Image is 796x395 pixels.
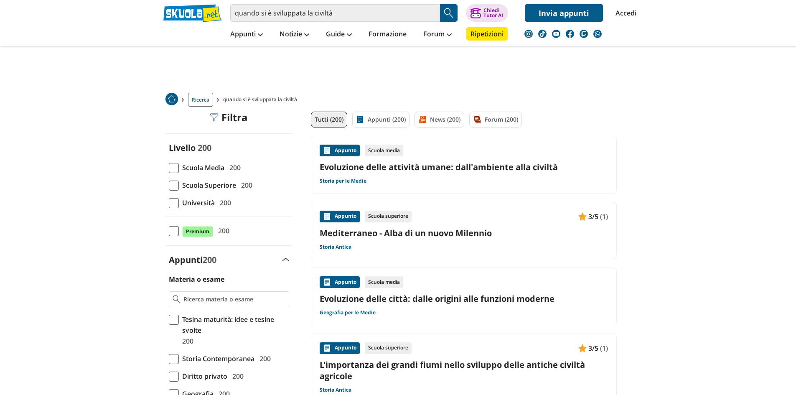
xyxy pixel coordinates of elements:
[228,27,265,42] a: Appunti
[588,211,598,222] span: 3/5
[277,27,311,42] a: Notizie
[415,112,464,127] a: News (200)
[443,7,455,19] img: Cerca appunti, riassunti o versioni
[524,30,533,38] img: instagram
[566,30,574,38] img: facebook
[418,115,427,124] img: News filtro contenuto
[230,4,440,22] input: Cerca appunti, riassunti o versioni
[165,93,178,105] img: Home
[356,115,364,124] img: Appunti filtro contenuto
[323,146,331,155] img: Appunti contenuto
[320,145,360,156] div: Appunto
[282,258,289,261] img: Apri e chiudi sezione
[179,180,236,191] span: Scuola Superiore
[320,178,366,184] a: Storia per le Medie
[183,295,285,303] input: Ricerca materia o esame
[229,371,244,382] span: 200
[466,4,508,22] button: ChiediTutor AI
[320,244,351,250] a: Storia Antica
[320,293,608,304] a: Evoluzione delle città: dalle origini alle funzioni moderne
[580,30,588,38] img: twitch
[552,30,560,38] img: youtube
[215,225,229,236] span: 200
[320,309,376,316] a: Geografia per le Medie
[169,142,196,153] label: Livello
[365,211,412,222] div: Scuola superiore
[216,197,231,208] span: 200
[600,211,608,222] span: (1)
[323,344,331,352] img: Appunti contenuto
[473,115,481,124] img: Forum filtro contenuto
[366,27,409,42] a: Formazione
[179,353,254,364] span: Storia Contemporanea
[179,336,193,347] span: 200
[210,113,218,122] img: Filtra filtri mobile
[483,8,503,18] div: Chiedi Tutor AI
[323,278,331,286] img: Appunti contenuto
[466,27,508,41] a: Ripetizioni
[588,343,598,354] span: 3/5
[320,342,360,354] div: Appunto
[179,197,215,208] span: Università
[578,344,587,352] img: Appunti contenuto
[210,112,248,123] div: Filtra
[600,343,608,354] span: (1)
[323,212,331,221] img: Appunti contenuto
[179,314,289,336] span: Tesina maturità: idee e tesine svolte
[320,359,608,382] a: L'importanza dei grandi fiumi nello sviluppo delle antiche civiltà agricole
[352,112,409,127] a: Appunti (200)
[538,30,547,38] img: tiktok
[320,387,351,393] a: Storia Antica
[188,93,213,107] a: Ricerca
[593,30,602,38] img: WhatsApp
[179,371,227,382] span: Diritto privato
[525,4,603,22] a: Invia appunti
[165,93,178,107] a: Home
[365,145,403,156] div: Scuola media
[311,112,347,127] a: Tutti (200)
[324,27,354,42] a: Guide
[320,227,608,239] a: Mediterraneo - Alba di un nuovo Milennio
[615,4,633,22] a: Accedi
[203,254,216,265] span: 200
[179,162,224,173] span: Scuola Media
[238,180,252,191] span: 200
[578,212,587,221] img: Appunti contenuto
[256,353,271,364] span: 200
[198,142,211,153] span: 200
[182,226,213,237] span: Premium
[223,93,300,107] span: quando si è sviluppata la civiltà
[226,162,241,173] span: 200
[320,161,608,173] a: Evoluzione delle attività umane: dall'ambiente alla civiltà
[169,254,216,265] label: Appunti
[440,4,458,22] button: Search Button
[169,275,224,284] label: Materia o esame
[469,112,522,127] a: Forum (200)
[173,295,181,303] img: Ricerca materia o esame
[365,342,412,354] div: Scuola superiore
[421,27,454,42] a: Forum
[320,211,360,222] div: Appunto
[320,276,360,288] div: Appunto
[365,276,403,288] div: Scuola media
